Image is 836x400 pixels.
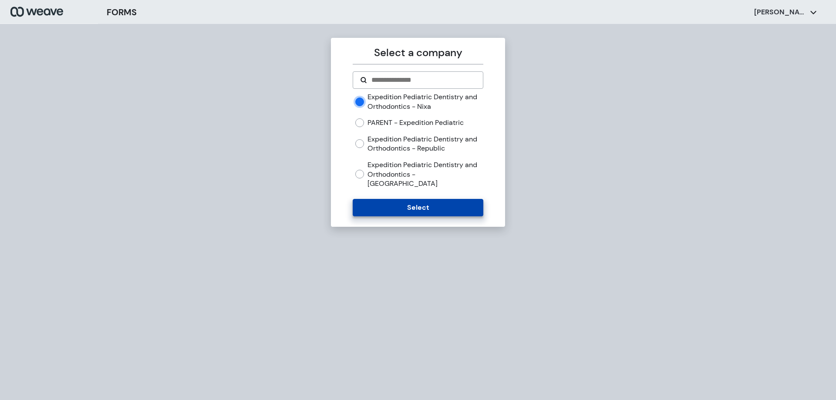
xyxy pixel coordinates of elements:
label: Expedition Pediatric Dentistry and Orthodontics - [GEOGRAPHIC_DATA] [367,160,483,188]
label: PARENT - Expedition Pediatric [367,118,464,128]
button: Select [353,199,483,216]
p: Select a company [353,45,483,61]
input: Search [371,75,475,85]
label: Expedition Pediatric Dentistry and Orthodontics - Republic [367,134,483,153]
p: [PERSON_NAME] [754,7,806,17]
label: Expedition Pediatric Dentistry and Orthodontics - Nixa [367,92,483,111]
h3: FORMS [107,6,137,19]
